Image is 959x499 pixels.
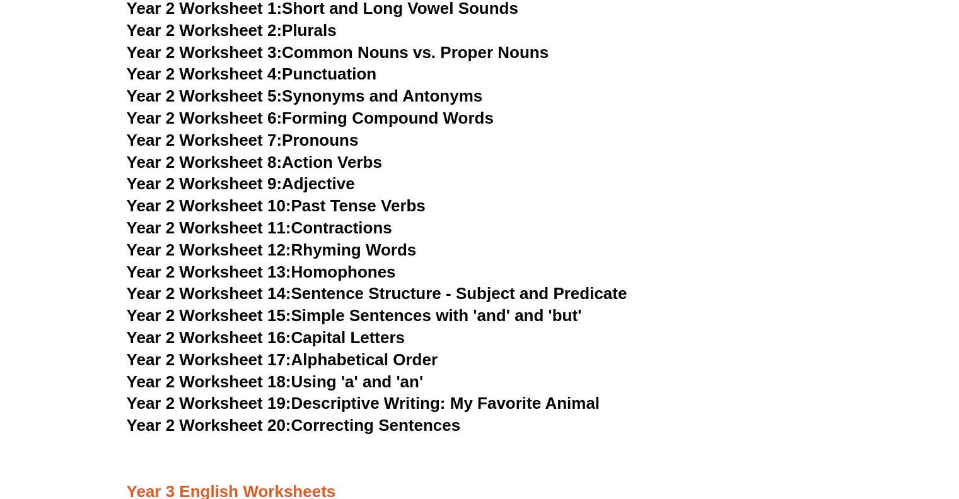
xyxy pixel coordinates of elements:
span: Year 2 Worksheet 19: [127,394,291,413]
iframe: Chat Widget [749,357,959,499]
a: Year 2 Worksheet 19:Descriptive Writing: My Favorite Animal [127,394,600,413]
span: Year 2 Worksheet 13: [127,262,291,281]
span: Year 2 Worksheet 6: [127,109,282,127]
a: Year 2 Worksheet 18:Using 'a' and 'an' [127,372,423,391]
a: Year 2 Worksheet 5:Synonyms and Antonyms [127,86,483,105]
a: Year 2 Worksheet 13:Homophones [127,262,396,281]
span: Year 2 Worksheet 20: [127,416,291,435]
span: Year 2 Worksheet 7: [127,131,282,150]
span: Year 2 Worksheet 4: [127,64,282,83]
a: Year 2 Worksheet 7:Pronouns [127,131,359,150]
a: Year 2 Worksheet 14:Sentence Structure - Subject and Predicate [127,284,627,303]
a: Year 2 Worksheet 8:Action Verbs [127,153,382,172]
span: Year 2 Worksheet 5: [127,86,282,105]
a: Year 2 Worksheet 9:Adjective [127,174,355,193]
span: Year 2 Worksheet 16: [127,328,291,347]
span: Year 2 Worksheet 14: [127,284,291,303]
span: Year 2 Worksheet 9: [127,174,282,193]
a: Year 2 Worksheet 15:Simple Sentences with 'and' and 'but' [127,306,582,325]
a: Year 2 Worksheet 11:Contractions [127,218,392,237]
span: Year 2 Worksheet 10: [127,196,291,215]
span: Year 2 Worksheet 18: [127,372,291,391]
span: Year 2 Worksheet 17: [127,350,291,369]
span: Year 2 Worksheet 8: [127,153,282,172]
a: Year 2 Worksheet 3:Common Nouns vs. Proper Nouns [127,43,549,62]
span: Year 2 Worksheet 3: [127,43,282,62]
span: Year 2 Worksheet 12: [127,240,291,259]
a: Year 2 Worksheet 16:Capital Letters [127,328,405,347]
a: Year 2 Worksheet 17:Alphabetical Order [127,350,438,369]
span: Year 2 Worksheet 11: [127,218,291,237]
a: Year 2 Worksheet 12:Rhyming Words [127,240,417,259]
a: Year 2 Worksheet 6:Forming Compound Words [127,109,494,127]
span: Year 2 Worksheet 2: [127,21,282,40]
a: Year 2 Worksheet 10:Past Tense Verbs [127,196,426,215]
a: Year 2 Worksheet 2:Plurals [127,21,337,40]
a: Year 2 Worksheet 20:Correcting Sentences [127,416,461,435]
span: Year 2 Worksheet 15: [127,306,291,325]
a: Year 2 Worksheet 4:Punctuation [127,64,377,83]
